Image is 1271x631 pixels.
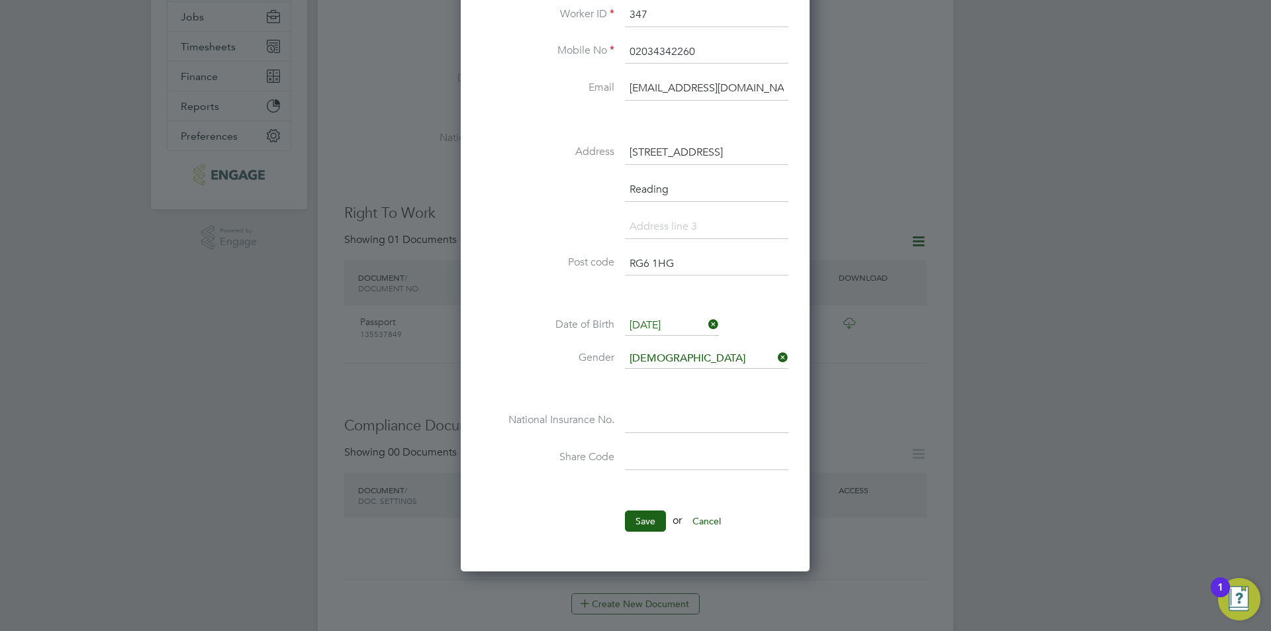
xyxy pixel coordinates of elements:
input: Select one [625,349,788,369]
label: Post code [482,256,614,269]
label: Email [482,81,614,95]
label: National Insurance No. [482,413,614,427]
input: Address line 1 [625,141,788,165]
label: Gender [482,351,614,365]
input: Address line 3 [625,215,788,239]
div: 1 [1217,587,1223,605]
label: Worker ID [482,7,614,21]
input: Address line 2 [625,178,788,202]
button: Cancel [682,510,731,532]
label: Share Code [482,450,614,464]
button: Open Resource Center, 1 new notification [1218,578,1260,620]
label: Address [482,145,614,159]
button: Save [625,510,666,532]
label: Mobile No [482,44,614,58]
label: Date of Birth [482,318,614,332]
input: Select one [625,316,719,336]
li: or [482,510,788,545]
